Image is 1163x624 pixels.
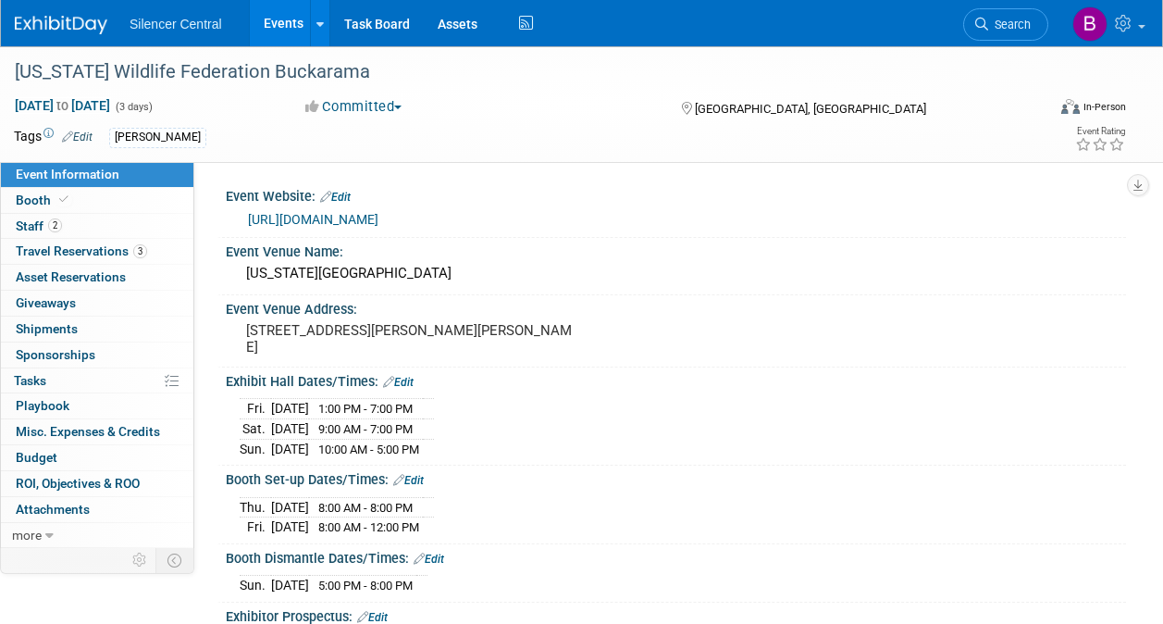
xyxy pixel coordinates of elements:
a: Asset Reservations [1,265,193,290]
a: Misc. Expenses & Credits [1,419,193,444]
div: Event Venue Name: [226,238,1126,261]
div: Event Venue Address: [226,295,1126,318]
span: Booth [16,193,72,207]
span: Staff [16,218,62,233]
div: In-Person [1083,100,1126,114]
a: Playbook [1,393,193,418]
a: Sponsorships [1,343,193,368]
span: [DATE] [DATE] [14,97,111,114]
td: Thu. [240,497,271,518]
span: [GEOGRAPHIC_DATA], [GEOGRAPHIC_DATA] [695,102,926,116]
td: Toggle Event Tabs [156,548,194,572]
span: Attachments [16,502,90,517]
span: 10:00 AM - 5:00 PM [318,443,419,456]
td: Sun. [240,439,271,458]
td: [DATE] [271,576,309,595]
div: Booth Dismantle Dates/Times: [226,544,1126,568]
a: Attachments [1,497,193,522]
span: (3 days) [114,101,153,113]
span: Misc. Expenses & Credits [16,424,160,439]
span: Sponsorships [16,347,95,362]
a: Tasks [1,368,193,393]
button: Committed [299,97,409,117]
td: [DATE] [271,518,309,537]
div: [PERSON_NAME] [109,128,206,147]
a: Travel Reservations3 [1,239,193,264]
pre: [STREET_ADDRESS][PERSON_NAME][PERSON_NAME] [246,322,580,356]
a: ROI, Objectives & ROO [1,471,193,496]
a: Booth [1,188,193,213]
span: 2 [48,218,62,232]
a: Event Information [1,162,193,187]
span: 3 [133,244,147,258]
span: Playbook [16,398,69,413]
span: to [54,98,71,113]
a: Shipments [1,317,193,342]
span: Asset Reservations [16,269,126,284]
a: Edit [62,131,93,144]
td: Fri. [240,399,271,419]
i: Booth reservation complete [59,194,68,205]
span: Search [988,18,1031,31]
img: Billee Page [1072,6,1107,42]
a: Search [963,8,1048,41]
td: Personalize Event Tab Strip [124,548,156,572]
td: Sun. [240,576,271,595]
span: 9:00 AM - 7:00 PM [318,422,413,436]
div: Booth Set-up Dates/Times: [226,466,1126,490]
a: [URL][DOMAIN_NAME] [248,212,378,227]
td: [DATE] [271,399,309,419]
a: Edit [320,191,351,204]
span: 8:00 AM - 12:00 PM [318,520,419,534]
span: Shipments [16,321,78,336]
span: more [12,528,42,543]
a: Edit [383,376,414,389]
span: Travel Reservations [16,243,147,258]
span: 1:00 PM - 7:00 PM [318,402,413,416]
div: [US_STATE] Wildlife Federation Buckarama [8,56,1031,89]
img: ExhibitDay [15,16,107,34]
td: [DATE] [271,419,309,440]
div: Exhibit Hall Dates/Times: [226,368,1126,392]
a: Edit [357,611,388,624]
a: Edit [393,474,424,487]
span: Tasks [14,373,46,388]
td: Fri. [240,518,271,537]
span: Budget [16,450,57,465]
span: 8:00 AM - 8:00 PM [318,501,413,515]
span: ROI, Objectives & ROO [16,476,140,491]
img: Format-Inperson.png [1061,99,1080,114]
td: Sat. [240,419,271,440]
div: Event Website: [226,182,1126,206]
span: 5:00 PM - 8:00 PM [318,579,413,593]
span: Event Information [16,167,119,181]
a: more [1,523,193,548]
td: [DATE] [271,497,309,518]
div: Event Rating [1075,127,1125,136]
a: Edit [414,553,444,566]
a: Budget [1,445,193,470]
div: [US_STATE][GEOGRAPHIC_DATA] [240,259,1112,288]
a: Staff2 [1,214,193,239]
span: Silencer Central [130,17,222,31]
span: Giveaways [16,295,76,310]
a: Giveaways [1,291,193,316]
td: Tags [14,127,93,148]
td: [DATE] [271,439,309,458]
div: Event Format [964,96,1126,124]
